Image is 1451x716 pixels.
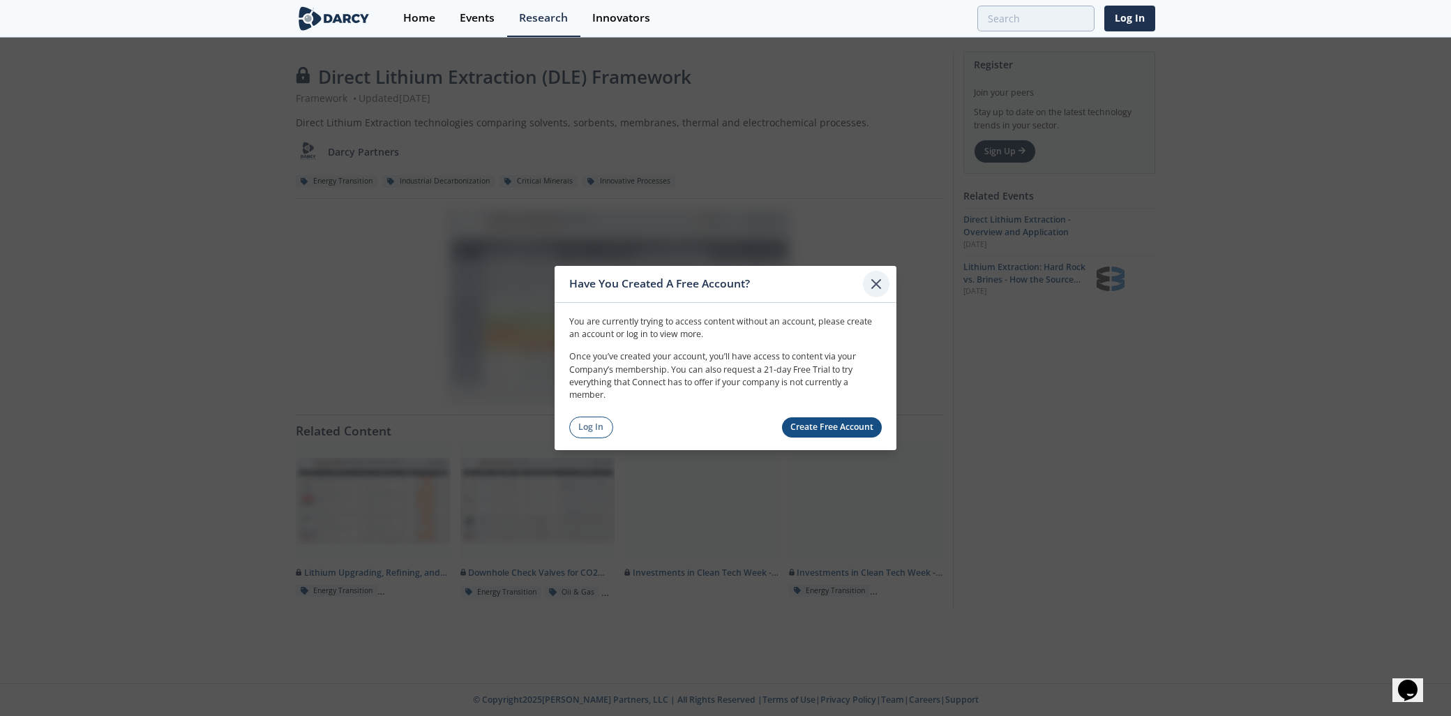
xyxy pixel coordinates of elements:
iframe: chat widget [1392,660,1437,702]
a: Log In [1104,6,1155,31]
p: Once you’ve created your account, you’ll have access to content via your Company’s membership. Yo... [569,350,882,402]
img: logo-wide.svg [296,6,372,31]
div: Events [460,13,495,24]
a: Log In [569,417,613,438]
div: Innovators [592,13,650,24]
div: Home [403,13,435,24]
input: Advanced Search [977,6,1095,31]
div: Have You Created A Free Account? [569,271,863,297]
p: You are currently trying to access content without an account, please create an account or log in... [569,315,882,341]
div: Research [519,13,568,24]
a: Create Free Account [782,417,882,438]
